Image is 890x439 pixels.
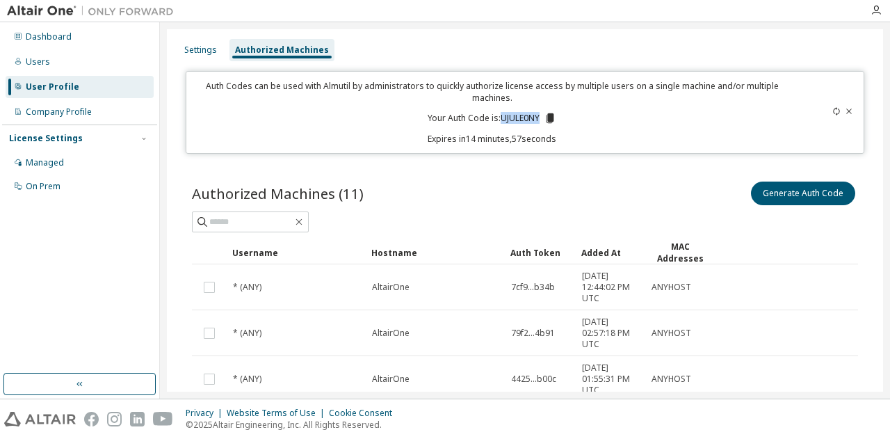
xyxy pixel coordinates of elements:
div: Managed [26,157,64,168]
img: altair_logo.svg [4,412,76,426]
div: Company Profile [26,106,92,118]
div: Users [26,56,50,67]
p: © 2025 Altair Engineering, Inc. All Rights Reserved. [186,419,400,431]
p: Auth Codes can be used with Almutil by administrators to quickly authorize license access by mult... [195,80,789,104]
div: Cookie Consent [329,408,400,419]
span: ANYHOST [652,282,691,293]
p: Your Auth Code is: UJULE0NY [428,112,556,125]
span: [DATE] 02:57:18 PM UTC [582,317,639,350]
div: User Profile [26,81,79,93]
span: 79f2...4b91 [511,328,555,339]
span: [DATE] 01:55:31 PM UTC [582,362,639,396]
div: Settings [184,45,217,56]
div: On Prem [26,181,60,192]
div: Username [232,241,360,264]
span: ANYHOST [652,374,691,385]
div: Hostname [371,241,499,264]
div: Added At [581,241,640,264]
span: AltairOne [372,282,410,293]
div: Authorized Machines [235,45,329,56]
img: Altair One [7,4,181,18]
span: 7cf9...b34b [511,282,555,293]
img: facebook.svg [84,412,99,426]
button: Generate Auth Code [751,182,855,205]
p: Expires in 14 minutes, 57 seconds [195,133,789,145]
span: [DATE] 12:44:02 PM UTC [582,271,639,304]
span: 4425...b00c [511,374,556,385]
img: youtube.svg [153,412,173,426]
div: License Settings [9,133,83,144]
div: Privacy [186,408,227,419]
span: * (ANY) [233,328,261,339]
div: Auth Token [510,241,570,264]
img: linkedin.svg [130,412,145,426]
span: * (ANY) [233,374,261,385]
div: Website Terms of Use [227,408,329,419]
span: AltairOne [372,374,410,385]
span: AltairOne [372,328,410,339]
img: instagram.svg [107,412,122,426]
div: MAC Addresses [651,241,709,264]
span: ANYHOST [652,328,691,339]
div: Dashboard [26,31,72,42]
span: Authorized Machines (11) [192,184,364,203]
span: * (ANY) [233,282,261,293]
